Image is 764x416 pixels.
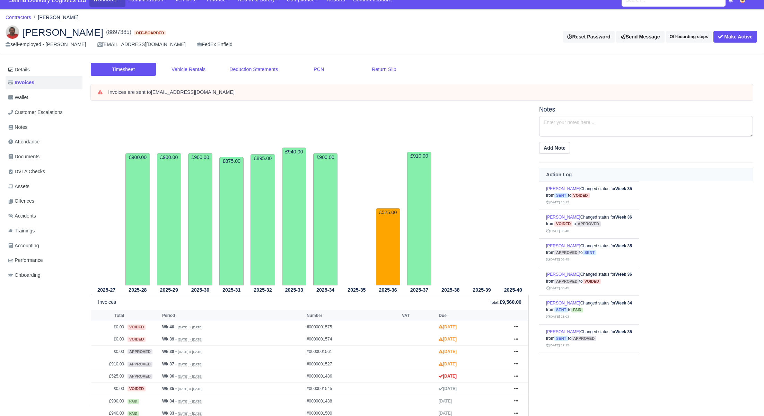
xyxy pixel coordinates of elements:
[122,286,153,294] th: 2025-28
[178,411,202,416] small: [DATE] » [DATE]
[6,165,82,178] a: DVLA Checks
[583,279,601,284] span: voided
[615,244,632,248] strong: Week 35
[247,286,278,294] th: 2025-32
[8,138,39,146] span: Attendance
[305,370,400,383] td: #0000001486
[305,333,400,346] td: #0000001574
[546,244,580,248] a: [PERSON_NAME]
[305,346,400,358] td: #0000001561
[6,194,82,208] a: Offences
[439,411,452,416] span: [DATE]
[91,346,126,358] td: £0.00
[8,197,34,205] span: Offences
[546,343,569,347] small: [DATE] 17:15
[8,271,41,279] span: Onboarding
[554,279,579,284] span: approved
[6,224,82,238] a: Trainings
[106,28,131,36] span: (8897385)
[305,383,400,395] td: #0000001545
[128,399,139,404] span: paid
[490,298,521,306] div: :
[437,310,508,321] th: Due
[91,333,126,346] td: £0.00
[151,89,235,95] strong: [EMAIL_ADDRESS][DOMAIN_NAME]
[178,337,202,342] small: [DATE] » [DATE]
[616,31,664,43] a: Send Message
[539,238,639,267] td: Changed status for from to
[539,295,639,324] td: Changed status for from to
[178,350,202,354] small: [DATE] » [DATE]
[8,94,28,101] span: Wallet
[546,329,580,334] a: [PERSON_NAME]
[160,310,305,321] th: Period
[615,329,632,334] strong: Week 35
[219,157,244,285] td: £875.00
[539,353,639,382] td: Changed status for from to
[8,256,43,264] span: Performance
[439,349,457,354] strong: [DATE]
[162,374,177,379] strong: Wk 36 -
[539,168,753,181] th: Action Log
[6,121,82,134] a: Notes
[128,337,146,342] span: voided
[6,63,82,76] a: Details
[282,148,306,285] td: £940.00
[539,106,753,113] h5: Notes
[439,386,457,391] strong: [DATE]
[108,89,746,96] div: Invoices are sent to
[571,308,583,312] span: paid
[539,324,639,353] td: Changed status for from to
[91,310,126,321] th: Total
[546,215,580,220] a: [PERSON_NAME]
[305,358,400,370] td: #0000001527
[97,41,186,48] div: [EMAIL_ADDRESS][DOMAIN_NAME]
[8,212,36,220] span: Accidents
[546,186,580,191] a: [PERSON_NAME]
[490,300,498,304] small: Total
[128,374,152,379] span: approved
[134,30,166,36] span: Off-boarded
[729,383,764,416] iframe: Chat Widget
[128,325,146,330] span: voided
[98,299,116,305] h6: Invoices
[498,286,529,294] th: 2025-40
[400,310,437,321] th: VAT
[6,41,86,48] div: self-employed - [PERSON_NAME]
[6,15,31,20] a: Contractors
[6,106,82,119] a: Customer Escalations
[546,315,569,318] small: [DATE] 21:03
[178,399,202,404] small: [DATE] » [DATE]
[8,79,34,87] span: Invoices
[153,286,185,294] th: 2025-29
[546,301,580,306] a: [PERSON_NAME]
[178,325,202,329] small: [DATE] » [DATE]
[6,239,82,253] a: Accounting
[500,299,521,305] strong: £9,560.00
[0,20,764,54] div: Abdallla Abdi
[6,254,82,267] a: Performance
[313,153,337,285] td: £900.00
[8,168,45,176] span: DVLA Checks
[310,286,341,294] th: 2025-34
[351,63,416,76] a: Return Slip
[563,31,615,43] button: Reset Password
[216,286,247,294] th: 2025-31
[91,63,156,76] a: Timesheet
[8,123,27,131] span: Notes
[91,321,126,333] td: £0.00
[128,411,139,416] span: paid
[162,386,177,391] strong: Wk 35 -
[156,63,221,76] a: Vehicle Rentals
[6,135,82,149] a: Attendance
[576,221,601,227] span: approved
[404,286,435,294] th: 2025-37
[6,209,82,223] a: Accidents
[571,193,589,198] span: voided
[466,286,497,294] th: 2025-39
[713,31,757,43] button: Make Active
[6,91,82,104] a: Wallet
[439,399,452,404] span: [DATE]
[162,349,177,354] strong: Wk 38 -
